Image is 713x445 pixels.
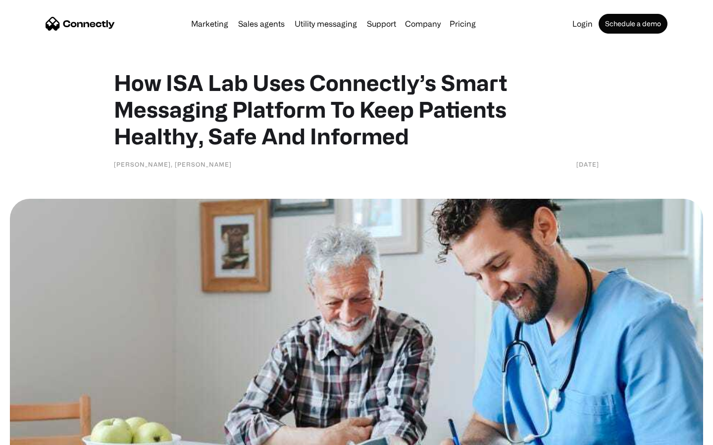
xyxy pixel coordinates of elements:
[10,428,59,442] aside: Language selected: English
[576,159,599,169] div: [DATE]
[446,20,480,28] a: Pricing
[114,159,232,169] div: [PERSON_NAME], [PERSON_NAME]
[291,20,361,28] a: Utility messaging
[20,428,59,442] ul: Language list
[402,17,444,31] div: Company
[363,20,400,28] a: Support
[114,69,599,149] h1: How ISA Lab Uses Connectly’s Smart Messaging Platform To Keep Patients Healthy, Safe And Informed
[46,16,115,31] a: home
[405,17,441,31] div: Company
[187,20,232,28] a: Marketing
[234,20,289,28] a: Sales agents
[568,20,597,28] a: Login
[599,14,667,34] a: Schedule a demo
